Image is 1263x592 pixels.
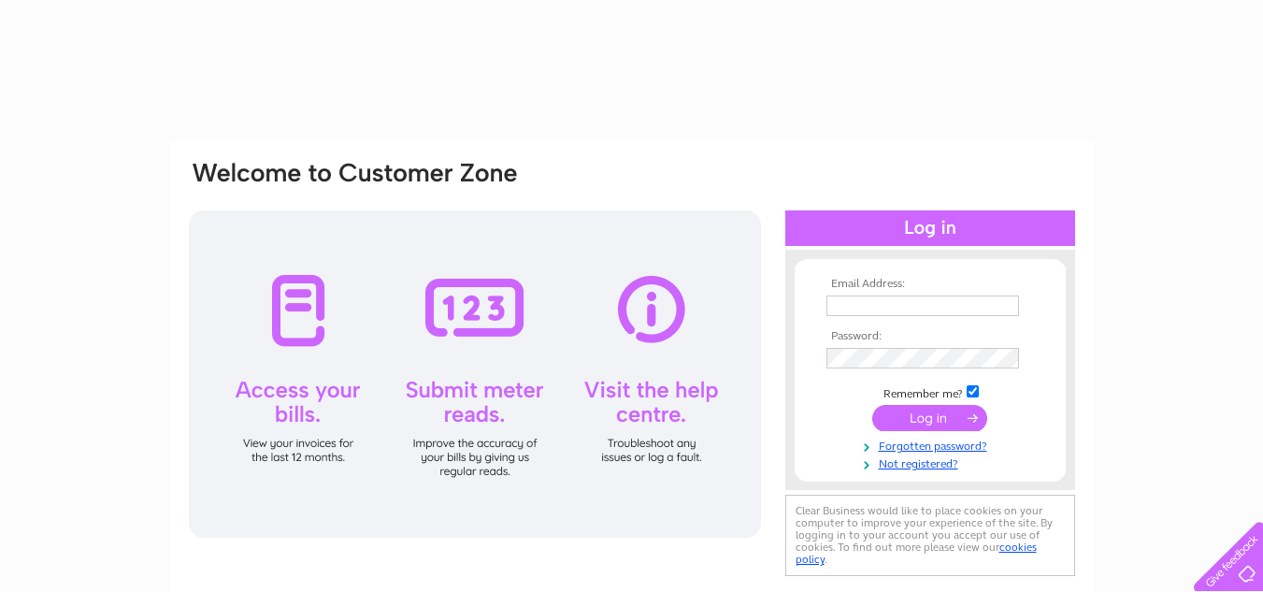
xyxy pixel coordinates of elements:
div: Clear Business would like to place cookies on your computer to improve your experience of the sit... [785,495,1075,576]
a: Not registered? [826,454,1039,471]
a: cookies policy [796,541,1037,566]
a: Forgotten password? [826,436,1039,454]
th: Password: [822,330,1039,343]
th: Email Address: [822,278,1039,291]
input: Submit [872,405,987,431]
td: Remember me? [822,383,1039,401]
